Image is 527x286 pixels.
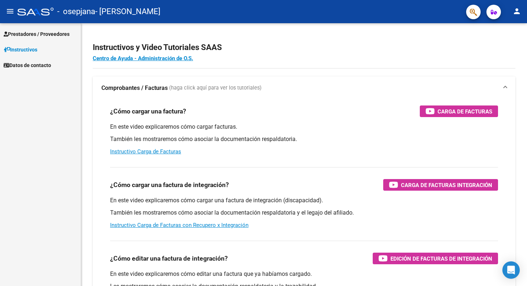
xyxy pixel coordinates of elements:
[110,180,229,190] h3: ¿Cómo cargar una factura de integración?
[401,181,492,190] span: Carga de Facturas Integración
[6,7,14,16] mat-icon: menu
[169,84,262,92] span: (haga click aquí para ver los tutoriales)
[390,254,492,263] span: Edición de Facturas de integración
[93,55,193,62] a: Centro de Ayuda - Administración de O.S.
[502,261,520,279] div: Open Intercom Messenger
[101,84,168,92] strong: Comprobantes / Facturas
[420,105,498,117] button: Carga de Facturas
[110,123,498,131] p: En este video explicaremos cómo cargar facturas.
[110,209,498,217] p: También les mostraremos cómo asociar la documentación respaldatoria y el legajo del afiliado.
[373,253,498,264] button: Edición de Facturas de integración
[93,76,515,100] mat-expansion-panel-header: Comprobantes / Facturas (haga click aquí para ver los tutoriales)
[110,148,181,155] a: Instructivo Carga de Facturas
[110,253,228,264] h3: ¿Cómo editar una factura de integración?
[4,46,37,54] span: Instructivos
[57,4,95,20] span: - osepjana
[110,196,498,204] p: En este video explicaremos cómo cargar una factura de integración (discapacidad).
[110,270,498,278] p: En este video explicaremos cómo editar una factura que ya habíamos cargado.
[4,61,51,69] span: Datos de contacto
[383,179,498,191] button: Carga de Facturas Integración
[95,4,160,20] span: - [PERSON_NAME]
[110,106,186,116] h3: ¿Cómo cargar una factura?
[110,222,248,228] a: Instructivo Carga de Facturas con Recupero x Integración
[93,41,515,54] h2: Instructivos y Video Tutoriales SAAS
[110,135,498,143] p: También les mostraremos cómo asociar la documentación respaldatoria.
[438,107,492,116] span: Carga de Facturas
[4,30,70,38] span: Prestadores / Proveedores
[513,7,521,16] mat-icon: person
